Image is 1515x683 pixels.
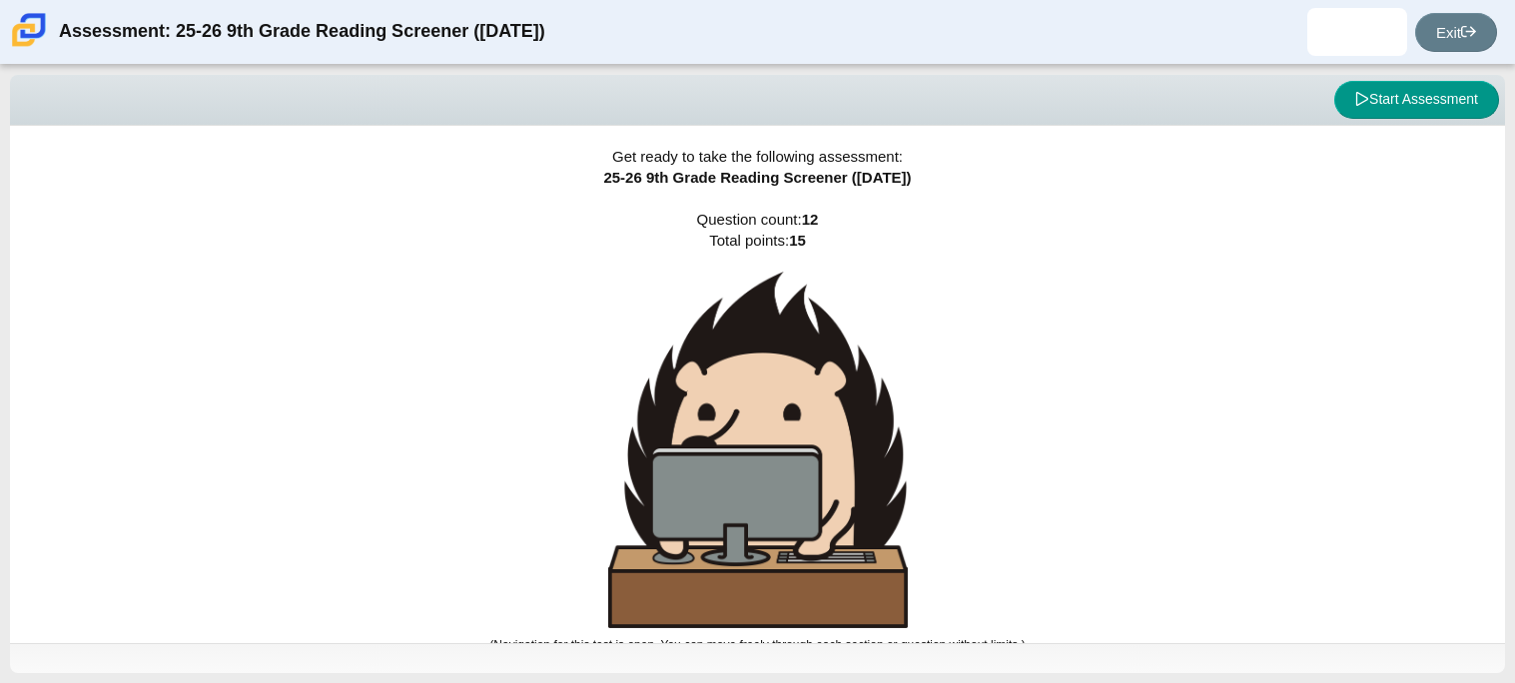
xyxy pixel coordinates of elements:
[8,37,50,54] a: Carmen School of Science & Technology
[603,169,911,186] span: 25-26 9th Grade Reading Screener ([DATE])
[789,232,806,249] b: 15
[489,638,1025,652] small: (Navigation for this test is open. You can move freely through each section or question without l...
[1415,13,1497,52] a: Exit
[1334,81,1499,119] button: Start Assessment
[1341,16,1373,48] img: antonio.cortezmart.8viNmU
[612,148,903,165] span: Get ready to take the following assessment:
[59,8,545,56] div: Assessment: 25-26 9th Grade Reading Screener ([DATE])
[608,272,908,628] img: hedgehog-behind-computer-large.png
[802,211,819,228] b: 12
[489,211,1025,652] span: Question count: Total points:
[8,9,50,51] img: Carmen School of Science & Technology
